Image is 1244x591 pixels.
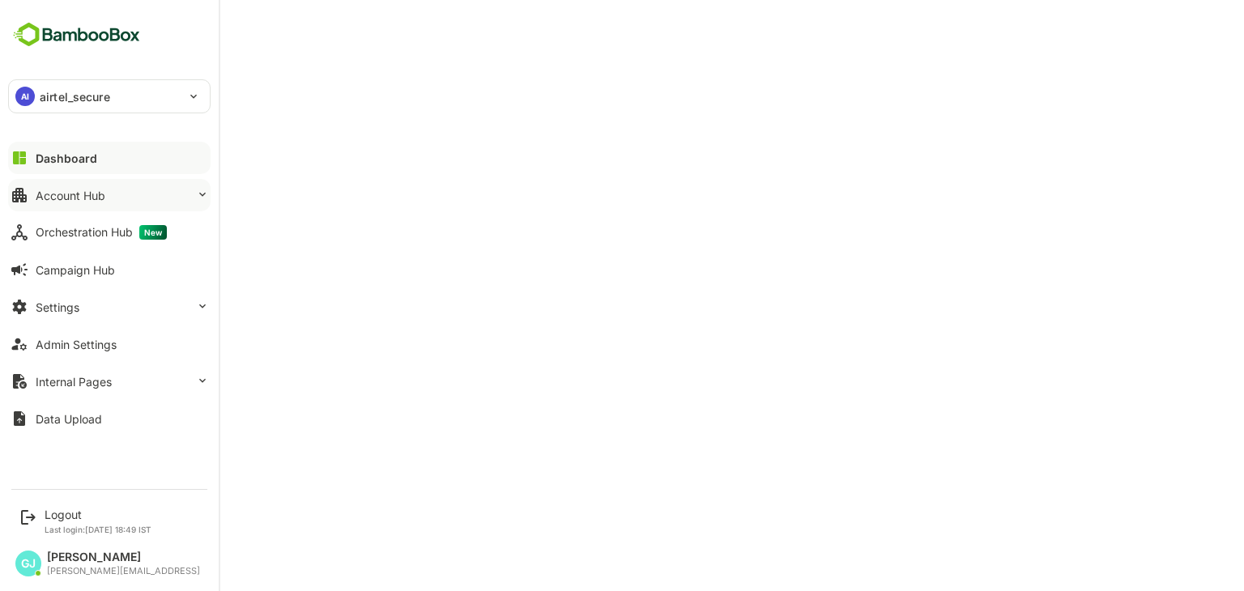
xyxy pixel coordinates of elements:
[36,151,97,165] div: Dashboard
[45,525,151,534] p: Last login: [DATE] 18:49 IST
[36,412,102,426] div: Data Upload
[8,253,211,286] button: Campaign Hub
[36,189,105,202] div: Account Hub
[36,300,79,314] div: Settings
[139,225,167,240] span: New
[9,80,210,113] div: AIairtel_secure
[15,551,41,576] div: GJ
[8,402,211,435] button: Data Upload
[15,87,35,106] div: AI
[36,225,167,240] div: Orchestration Hub
[36,338,117,351] div: Admin Settings
[8,19,145,50] img: BambooboxFullLogoMark.5f36c76dfaba33ec1ec1367b70bb1252.svg
[8,216,211,249] button: Orchestration HubNew
[8,179,211,211] button: Account Hub
[8,142,211,174] button: Dashboard
[45,508,151,521] div: Logout
[8,365,211,398] button: Internal Pages
[36,263,115,277] div: Campaign Hub
[40,88,110,105] p: airtel_secure
[8,291,211,323] button: Settings
[47,551,200,564] div: [PERSON_NAME]
[8,328,211,360] button: Admin Settings
[47,566,200,576] div: [PERSON_NAME][EMAIL_ADDRESS]
[36,375,112,389] div: Internal Pages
